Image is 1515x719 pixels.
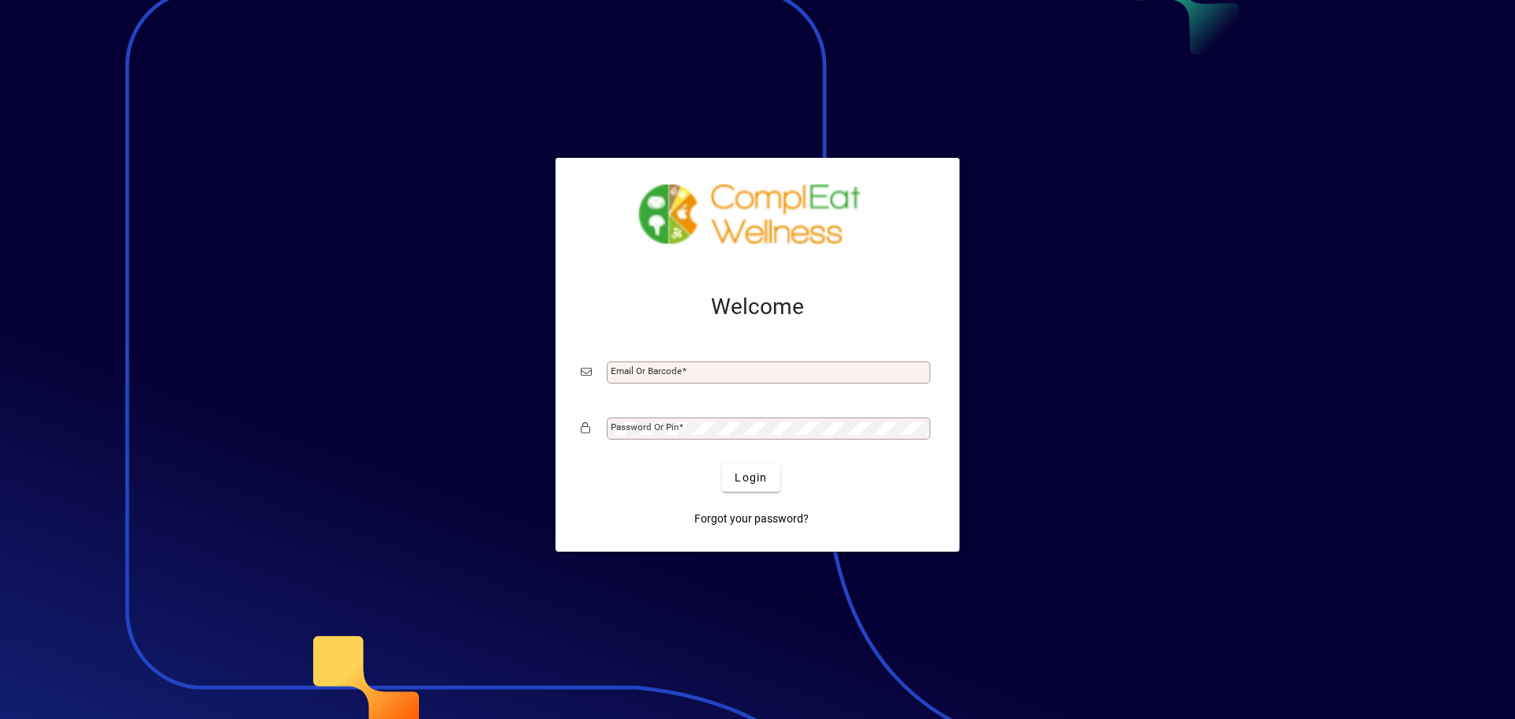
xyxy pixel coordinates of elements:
[688,504,815,533] a: Forgot your password?
[735,470,767,486] span: Login
[611,421,679,433] mat-label: Password or Pin
[722,463,780,492] button: Login
[611,365,682,376] mat-label: Email or Barcode
[694,511,809,527] span: Forgot your password?
[581,294,934,320] h2: Welcome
